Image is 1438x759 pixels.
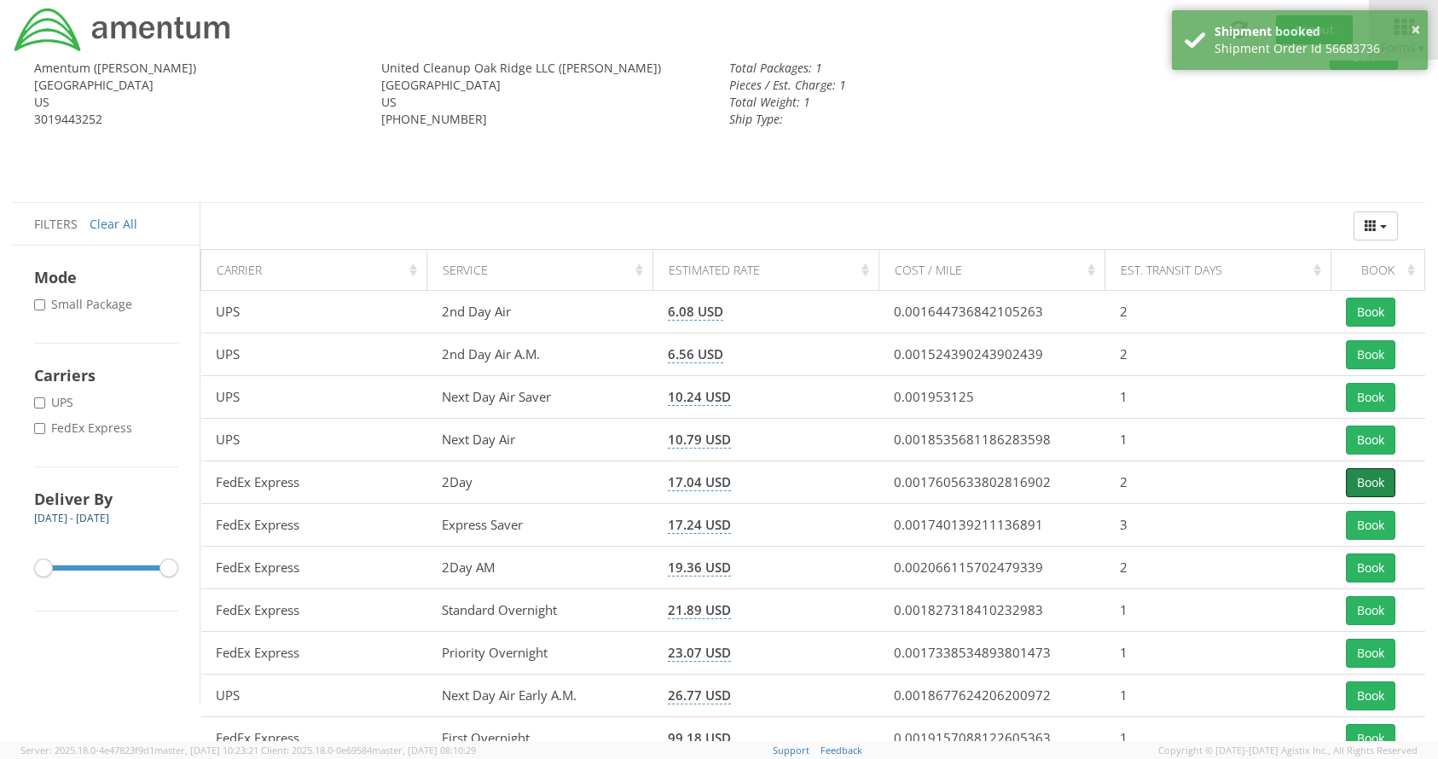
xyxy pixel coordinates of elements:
button: Book [1346,298,1395,327]
label: FedEx Express [34,420,136,437]
td: 0.001953125 [879,376,1105,419]
span: Server: 2025.18.0-4e47823f9d1 [20,744,258,756]
div: Total Packages: 1 [729,60,1167,77]
td: Standard Overnight [427,589,653,632]
td: 0.001827318410232983 [879,589,1105,632]
td: UPS [201,419,427,461]
a: Clear All [90,216,137,232]
td: 1 [1105,589,1331,632]
button: Book [1346,340,1395,369]
h4: Carriers [34,365,178,385]
td: 0.001740139211136891 [879,504,1105,547]
td: 3 [1105,504,1331,547]
td: 2 [1105,547,1331,589]
button: Book [1346,383,1395,412]
td: 0.002066115702479339 [879,547,1105,589]
div: Total Weight: 1 [729,94,1167,111]
button: Columns [1354,211,1398,240]
td: Express Saver [427,504,653,547]
button: Book [1346,596,1395,625]
span: master, [DATE] 10:23:21 [154,744,258,756]
td: 2nd Day Air [427,291,653,333]
td: 1 [1105,632,1331,675]
td: 2Day AM [427,547,653,589]
span: Copyright © [DATE]-[DATE] Agistix Inc., All Rights Reserved [1158,744,1418,757]
span: Client: 2025.18.0-0e69584 [261,744,476,756]
td: UPS [201,376,427,419]
span: [DATE] - [DATE] [34,511,109,525]
span: 10.79 USD [668,431,731,449]
div: Carrier [217,262,422,279]
button: Book [1346,681,1395,710]
span: 17.24 USD [668,516,731,534]
span: 26.77 USD [668,687,731,704]
td: Priority Overnight [427,632,653,675]
a: Feedback [820,744,862,756]
td: FedEx Express [201,547,427,589]
input: UPS [34,397,45,408]
td: 2 [1105,291,1331,333]
span: 6.08 USD [668,303,723,321]
td: 0.001524390243902439 [879,333,1105,376]
td: 2 [1105,461,1331,504]
h4: Mode [34,267,178,287]
td: 0.0018535681186283598 [879,419,1105,461]
span: 10.24 USD [668,388,731,406]
td: 1 [1105,675,1331,717]
td: UPS [201,291,427,333]
div: [GEOGRAPHIC_DATA] [34,77,356,94]
td: 0.0017605633802816902 [879,461,1105,504]
div: Service [443,262,648,279]
div: Est. Transit Days [1121,262,1326,279]
div: US [34,94,356,111]
div: [GEOGRAPHIC_DATA] [381,77,703,94]
a: Support [773,744,809,756]
td: UPS [201,333,427,376]
td: UPS [201,675,427,717]
span: 99.18 USD [668,729,731,747]
td: Next Day Air Saver [427,376,653,419]
div: [PHONE_NUMBER] [381,111,703,128]
span: Filters [34,216,78,232]
span: 21.89 USD [668,601,731,619]
td: 0.0017338534893801473 [879,632,1105,675]
button: Book [1346,468,1395,497]
button: × [1411,18,1420,43]
span: 6.56 USD [668,345,723,363]
div: Shipment Order Id 56683736 [1215,40,1415,57]
label: UPS [34,394,77,411]
span: 23.07 USD [668,644,731,662]
td: FedEx Express [201,632,427,675]
span: 19.36 USD [668,559,731,576]
div: United Cleanup Oak Ridge LLC ([PERSON_NAME]) [381,60,703,77]
div: 3019443252 [34,111,356,128]
input: Small Package [34,299,45,310]
input: FedEx Express [34,423,45,434]
div: Pieces / Est. Charge: 1 [729,77,1167,94]
td: Next Day Air [427,419,653,461]
td: FedEx Express [201,589,427,632]
td: Next Day Air Early A.M. [427,675,653,717]
span: 17.04 USD [668,473,731,491]
td: 0.0018677624206200972 [879,675,1105,717]
button: Book [1346,639,1395,668]
button: Book [1346,511,1395,540]
td: 0.001644736842105263 [879,291,1105,333]
td: 1 [1105,419,1331,461]
td: 1 [1105,376,1331,419]
div: Cost / Mile [895,262,1100,279]
button: Book [1346,426,1395,455]
td: 2 [1105,333,1331,376]
td: 2Day [427,461,653,504]
td: 2nd Day Air A.M. [427,333,653,376]
div: Amentum ([PERSON_NAME]) [34,60,356,77]
button: Book [1346,553,1395,582]
label: Small Package [34,296,136,313]
button: Book [1346,724,1395,753]
td: FedEx Express [201,461,427,504]
img: dyn-intl-logo-049831509241104b2a82.png [13,6,233,54]
div: Book [1347,262,1420,279]
div: Shipment booked [1215,23,1415,40]
td: FedEx Express [201,504,427,547]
